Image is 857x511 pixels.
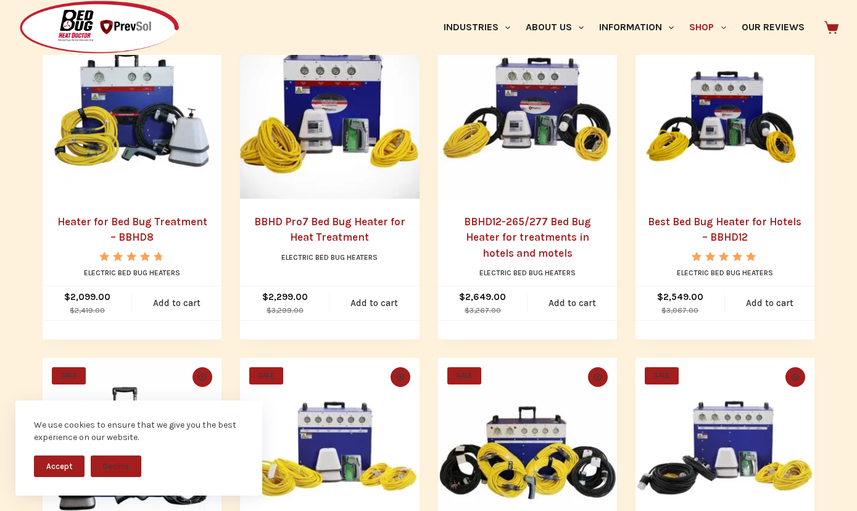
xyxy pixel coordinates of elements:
button: Quick view toggle [193,367,212,387]
bdi: 2,419.00 [70,306,105,315]
span: $ [64,291,70,302]
span: SALE [52,367,86,384]
bdi: 2,549.00 [657,291,703,302]
span: Rated out of 5 [99,252,161,289]
a: Best Bed Bug Heater for Hotels – BBHD12 [648,215,801,244]
a: BBHD Pro7 Bed Bug Heater for Heat Treatment [240,20,419,199]
span: $ [657,291,663,302]
span: $ [70,306,75,315]
a: Heater for Bed Bug Treatment – BBHD8 [57,215,207,244]
bdi: 3,067.00 [661,306,698,315]
span: $ [465,306,470,315]
span: SALE [447,367,481,384]
button: Quick view toggle [785,367,805,387]
span: $ [267,306,271,315]
a: Electric Bed Bug Heaters [479,268,576,277]
div: We use cookies to ensure that we give you the best experience on our website. [34,419,244,443]
div: Rated 5.00 out of 5 [692,252,758,261]
a: Electric Bed Bug Heaters [84,268,180,277]
button: Decline [91,455,141,477]
span: SALE [249,367,283,384]
a: Best Bed Bug Heater for Hotels - BBHD12 [636,20,814,199]
span: SALE [645,367,679,384]
bdi: 2,099.00 [64,291,110,302]
a: Add to cart: “BBHD12-265/277 Bed Bug Heater for treatments in hotels and motels” [528,286,617,320]
bdi: 3,267.00 [465,306,501,315]
a: Add to cart: “Best Bed Bug Heater for Hotels - BBHD12” [725,286,814,320]
bdi: 2,649.00 [459,291,506,302]
a: Add to cart: “BBHD Pro7 Bed Bug Heater for Heat Treatment” [329,286,419,320]
span: $ [262,291,268,302]
a: Heater for Bed Bug Treatment - BBHD8 [43,20,221,199]
div: Rated 4.67 out of 5 [99,252,165,261]
a: Electric Bed Bug Heaters [677,268,773,277]
a: Electric Bed Bug Heaters [281,253,378,262]
button: Quick view toggle [588,367,608,387]
bdi: 3,299.00 [267,306,304,315]
button: Quick view toggle [391,367,410,387]
a: BBHD12-265/277 Bed Bug Heater for treatments in hotels and motels [464,215,591,259]
a: BBHD12-265/277 Bed Bug Heater for treatments in hotels and motels [438,20,617,199]
span: Rated out of 5 [692,252,758,289]
a: Add to cart: “Heater for Bed Bug Treatment - BBHD8” [132,286,221,320]
span: $ [459,291,465,302]
button: Open LiveChat chat widget [10,5,47,42]
bdi: 2,299.00 [262,291,308,302]
a: BBHD Pro7 Bed Bug Heater for Heat Treatment [254,215,405,244]
button: Accept [34,455,85,477]
span: $ [661,306,666,315]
